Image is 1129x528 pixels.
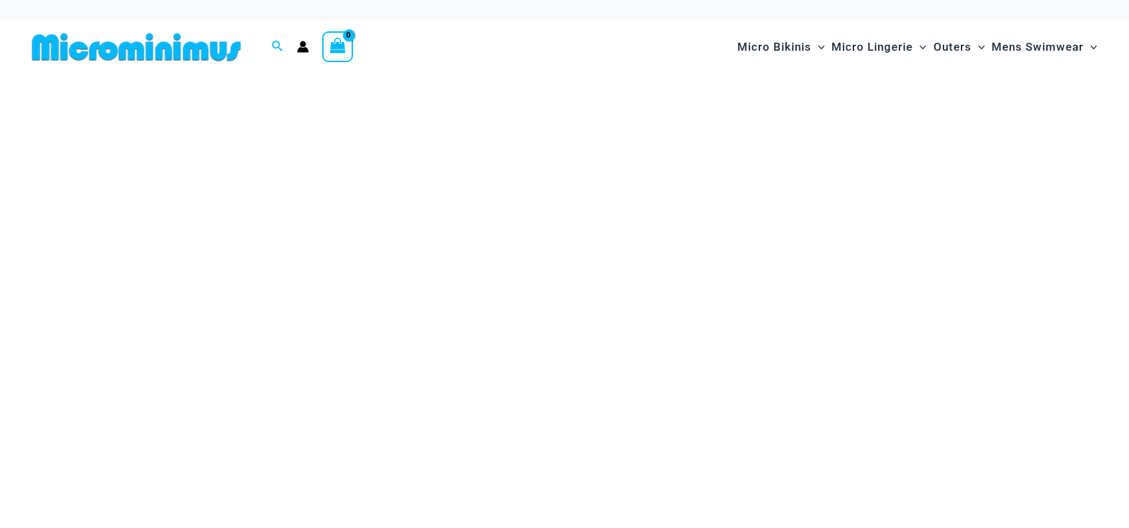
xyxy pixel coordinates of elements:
a: View Shopping Cart, empty [322,31,353,62]
span: Outers [933,30,972,64]
a: Search icon link [272,39,284,55]
span: Mens Swimwear [992,30,1084,64]
span: Menu Toggle [913,30,926,64]
nav: Site Navigation [732,25,1102,69]
span: Micro Lingerie [831,30,913,64]
a: Mens SwimwearMenu ToggleMenu Toggle [988,27,1100,67]
span: Micro Bikinis [737,30,811,64]
img: MM SHOP LOGO FLAT [27,32,246,62]
span: Menu Toggle [811,30,825,64]
span: Menu Toggle [1084,30,1097,64]
a: OutersMenu ToggleMenu Toggle [930,27,988,67]
a: Account icon link [297,41,309,53]
a: Micro BikinisMenu ToggleMenu Toggle [734,27,828,67]
a: Micro LingerieMenu ToggleMenu Toggle [828,27,929,67]
span: Menu Toggle [972,30,985,64]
